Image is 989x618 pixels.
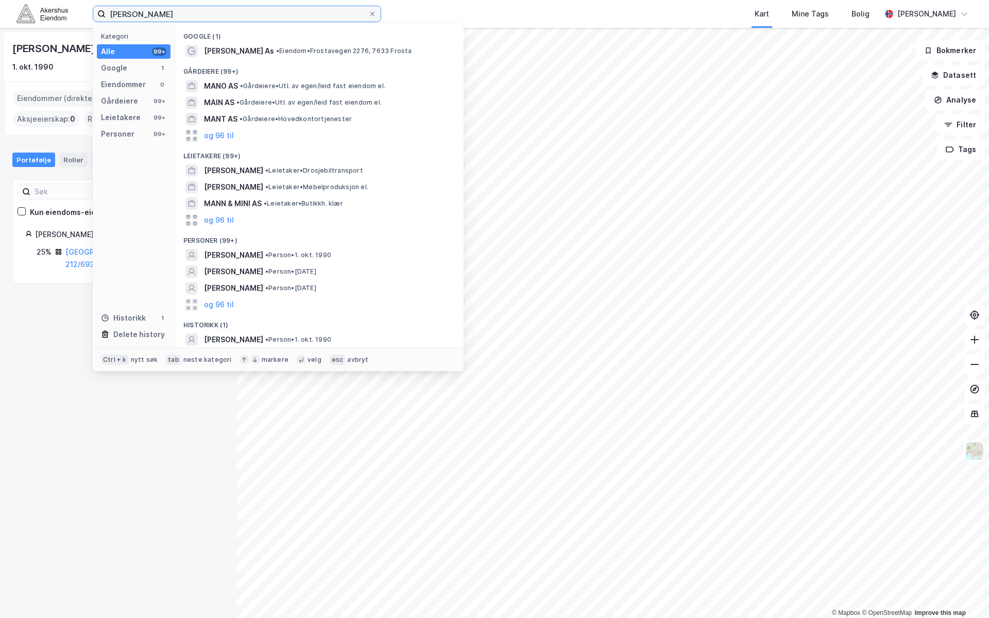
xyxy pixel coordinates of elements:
[925,90,985,110] button: Analyse
[265,251,331,259] span: Person • 1. okt. 1990
[330,355,346,365] div: esc
[937,569,989,618] div: Kontrollprogram for chat
[264,199,267,207] span: •
[13,90,105,107] div: Eiendommer (direkte) :
[101,312,146,324] div: Historikk
[152,113,166,122] div: 99+
[265,166,268,174] span: •
[265,268,268,275] span: •
[175,228,464,247] div: Personer (99+)
[792,8,829,20] div: Mine Tags
[204,129,234,142] button: og 96 til
[240,82,243,90] span: •
[937,139,985,160] button: Tags
[937,569,989,618] iframe: Chat Widget
[265,183,268,191] span: •
[965,441,984,461] img: Z
[183,356,232,364] div: neste kategori
[265,268,316,276] span: Person • [DATE]
[265,336,331,344] span: Person • 1. okt. 1990
[204,265,263,278] span: [PERSON_NAME]
[70,113,75,125] span: 0
[101,111,141,124] div: Leietakere
[13,111,79,127] div: Aksjeeierskap :
[12,153,55,167] div: Portefølje
[92,153,162,167] div: Transaksjoner
[175,144,464,162] div: Leietakere (99+)
[265,166,363,175] span: Leietaker • Drosjebiltransport
[37,246,52,258] div: 25%
[175,59,464,78] div: Gårdeiere (99+)
[158,80,166,89] div: 0
[851,8,869,20] div: Bolig
[101,78,146,91] div: Eiendommer
[204,298,234,311] button: og 96 til
[65,246,212,271] div: ( hjemmelshaver )
[204,249,263,261] span: [PERSON_NAME]
[265,284,316,292] span: Person • [DATE]
[204,80,238,92] span: MANO AS
[240,115,243,123] span: •
[935,114,985,135] button: Filter
[262,356,288,364] div: markere
[175,24,464,43] div: Google (1)
[236,98,382,107] span: Gårdeiere • Utl. av egen/leid fast eiendom el.
[204,96,234,109] span: MAIN AS
[65,247,143,269] a: [GEOGRAPHIC_DATA], 212/693/0/7
[897,8,956,20] div: [PERSON_NAME]
[131,356,158,364] div: nytt søk
[204,214,234,226] button: og 96 til
[204,282,263,294] span: [PERSON_NAME]
[101,355,129,365] div: Ctrl + k
[101,32,170,40] div: Kategori
[152,130,166,138] div: 99+
[265,183,368,191] span: Leietaker • Møbelproduksjon el.
[265,251,268,259] span: •
[12,40,97,57] div: [PERSON_NAME]
[240,115,352,123] span: Gårdeiere • Hovedkontortjenester
[276,47,412,55] span: Eiendom • Frostavegen 2276, 7633 Frosta
[152,47,166,56] div: 99+
[59,153,88,167] div: Roller
[922,65,985,86] button: Datasett
[308,356,321,364] div: velg
[152,97,166,105] div: 99+
[30,206,116,219] div: Kun eiendoms-eierskap
[101,128,134,140] div: Personer
[101,95,138,107] div: Gårdeiere
[204,181,263,193] span: [PERSON_NAME]
[265,336,268,343] span: •
[204,45,274,57] span: [PERSON_NAME] As
[204,333,263,346] span: [PERSON_NAME]
[832,609,860,616] a: Mapbox
[276,47,279,55] span: •
[113,328,165,341] div: Delete history
[236,98,240,106] span: •
[158,314,166,322] div: 1
[204,197,262,210] span: MANN & MINI AS
[175,313,464,331] div: Historikk (1)
[347,356,368,364] div: avbryt
[158,64,166,72] div: 1
[166,355,181,365] div: tab
[30,184,143,199] input: Søk
[35,228,212,241] div: [PERSON_NAME]
[265,284,268,292] span: •
[862,609,912,616] a: OpenStreetMap
[915,609,966,616] a: Improve this map
[106,6,368,22] input: Søk på adresse, matrikkel, gårdeiere, leietakere eller personer
[755,8,769,20] div: Kart
[915,40,985,61] button: Bokmerker
[12,61,54,73] div: 1. okt. 1990
[16,5,68,23] img: akershus-eiendom-logo.9091f326c980b4bce74ccdd9f866810c.svg
[204,113,237,125] span: MANT AS
[101,62,127,74] div: Google
[240,82,385,90] span: Gårdeiere • Utl. av egen/leid fast eiendom el.
[204,164,263,177] span: [PERSON_NAME]
[101,45,115,58] div: Alle
[83,111,120,127] div: Roller :
[264,199,343,208] span: Leietaker • Butikkh. klær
